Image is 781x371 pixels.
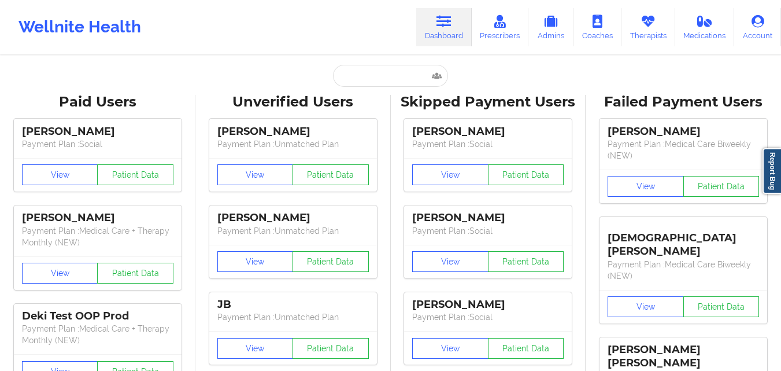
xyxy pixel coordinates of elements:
a: Coaches [573,8,621,46]
button: Patient Data [683,176,760,197]
button: View [412,251,488,272]
a: Account [734,8,781,46]
button: Patient Data [488,164,564,185]
p: Payment Plan : Unmatched Plan [217,138,369,150]
button: Patient Data [683,296,760,317]
button: View [608,176,684,197]
div: [PERSON_NAME] [22,125,173,138]
div: Deki Test OOP Prod [22,310,173,323]
p: Payment Plan : Social [412,138,564,150]
div: [DEMOGRAPHIC_DATA][PERSON_NAME] [608,223,759,258]
button: Patient Data [97,164,173,185]
a: Dashboard [416,8,472,46]
div: [PERSON_NAME] [PERSON_NAME] [608,343,759,370]
div: [PERSON_NAME] [412,125,564,138]
button: View [22,164,98,185]
p: Payment Plan : Social [412,311,564,323]
div: JB [217,298,369,311]
button: Patient Data [97,263,173,284]
div: Paid Users [8,93,187,111]
div: [PERSON_NAME] [412,298,564,311]
button: View [217,251,294,272]
button: Patient Data [293,338,369,359]
button: View [217,338,294,359]
div: [PERSON_NAME] [608,125,759,138]
p: Payment Plan : Unmatched Plan [217,225,369,237]
p: Payment Plan : Medical Care + Therapy Monthly (NEW) [22,323,173,346]
p: Payment Plan : Social [22,138,173,150]
button: View [608,296,684,317]
p: Payment Plan : Medical Care Biweekly (NEW) [608,138,759,161]
a: Report Bug [763,148,781,194]
div: Failed Payment Users [594,93,773,111]
a: Prescribers [472,8,529,46]
div: [PERSON_NAME] [217,125,369,138]
button: Patient Data [488,338,564,359]
button: Patient Data [488,251,564,272]
p: Payment Plan : Medical Care + Therapy Monthly (NEW) [22,225,173,248]
button: View [412,164,488,185]
div: Skipped Payment Users [399,93,578,111]
div: [PERSON_NAME] [217,211,369,225]
button: View [22,263,98,284]
button: Patient Data [293,164,369,185]
button: View [412,338,488,359]
button: Patient Data [293,251,369,272]
div: [PERSON_NAME] [22,211,173,225]
p: Payment Plan : Medical Care Biweekly (NEW) [608,259,759,282]
div: [PERSON_NAME] [412,211,564,225]
p: Payment Plan : Unmatched Plan [217,311,369,323]
a: Medications [675,8,735,46]
a: Therapists [621,8,675,46]
p: Payment Plan : Social [412,225,564,237]
div: Unverified Users [203,93,383,111]
a: Admins [528,8,573,46]
button: View [217,164,294,185]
